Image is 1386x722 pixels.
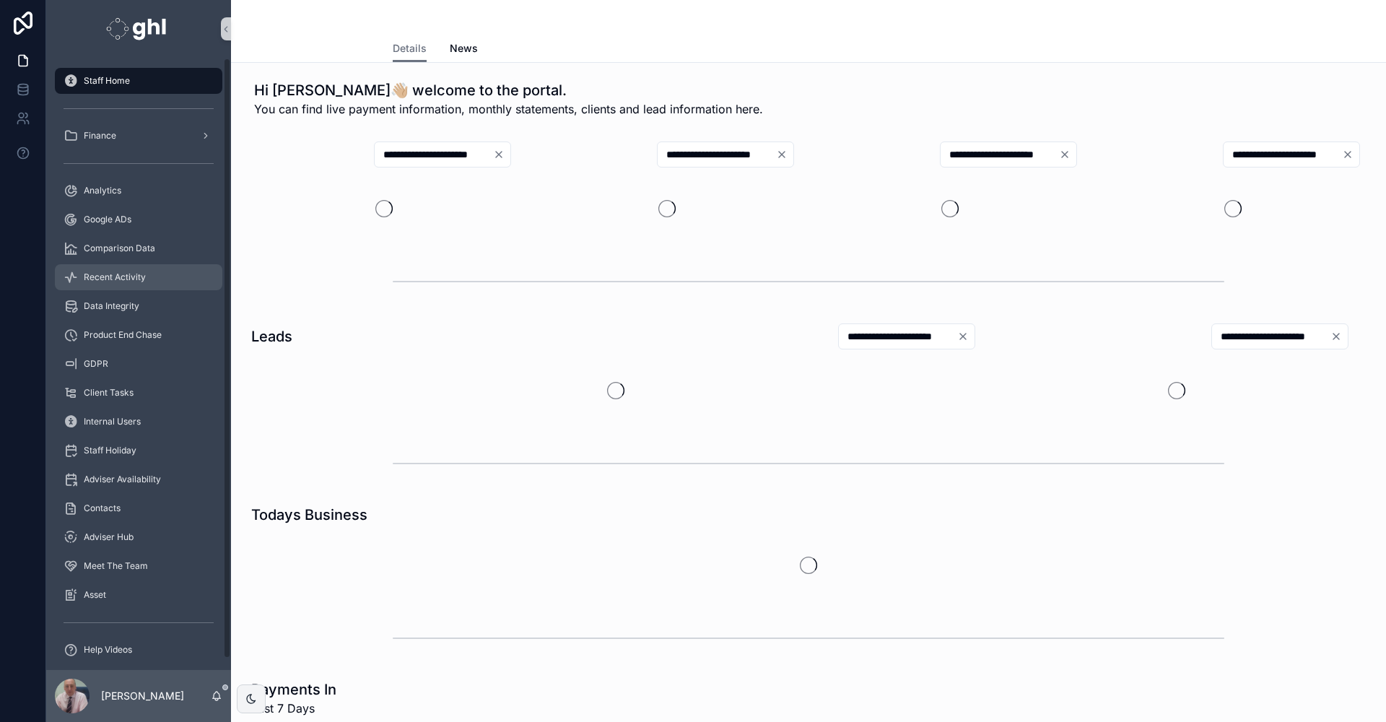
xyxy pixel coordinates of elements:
[55,293,222,319] a: Data Integrity
[84,271,146,283] span: Recent Activity
[55,495,222,521] a: Contacts
[55,235,222,261] a: Comparison Data
[393,35,427,63] a: Details
[55,206,222,232] a: Google ADs
[55,553,222,579] a: Meet The Team
[1059,149,1076,160] button: Clear
[493,149,510,160] button: Clear
[55,637,222,663] a: Help Videos
[1330,331,1348,342] button: Clear
[251,326,292,347] h1: Leads
[1342,149,1359,160] button: Clear
[55,380,222,406] a: Client Tasks
[55,178,222,204] a: Analytics
[55,264,222,290] a: Recent Activity
[55,524,222,550] a: Adviser Hub
[776,149,793,160] button: Clear
[254,100,763,118] span: You can find live payment information, monthly statements, clients and lead information here.
[55,582,222,608] a: Asset
[55,322,222,348] a: Product End Chase
[55,438,222,464] a: Staff Holiday
[84,531,134,543] span: Adviser Hub
[84,243,155,254] span: Comparison Data
[450,35,478,64] a: News
[251,505,367,525] h1: Todays Business
[84,358,108,370] span: GDPR
[84,75,130,87] span: Staff Home
[84,560,148,572] span: Meet The Team
[55,68,222,94] a: Staff Home
[957,331,975,342] button: Clear
[84,644,132,656] span: Help Videos
[55,123,222,149] a: Finance
[55,351,222,377] a: GDPR
[84,445,136,456] span: Staff Holiday
[84,589,106,601] span: Asset
[251,700,336,717] span: Last 7 Days
[251,679,336,700] h1: Payments In
[84,387,134,399] span: Client Tasks
[55,466,222,492] a: Adviser Availability
[450,41,478,56] span: News
[254,80,763,100] h1: Hi [PERSON_NAME]👋🏼 welcome to the portal.
[84,503,121,514] span: Contacts
[84,474,161,485] span: Adviser Availability
[106,17,170,40] img: App logo
[84,130,116,142] span: Finance
[84,416,141,427] span: Internal Users
[84,329,162,341] span: Product End Chase
[393,41,427,56] span: Details
[84,300,139,312] span: Data Integrity
[101,689,184,703] p: [PERSON_NAME]
[55,409,222,435] a: Internal Users
[84,214,131,225] span: Google ADs
[46,58,231,670] div: scrollable content
[84,185,121,196] span: Analytics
